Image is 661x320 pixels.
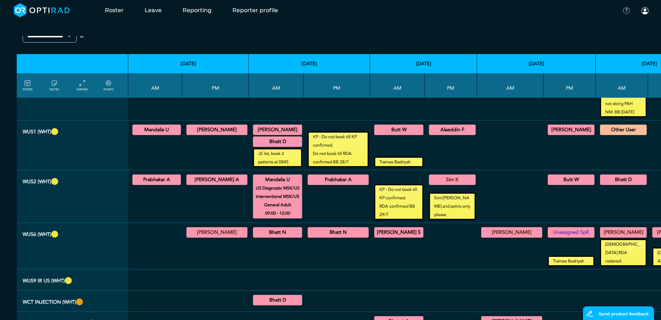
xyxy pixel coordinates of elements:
div: US Interventional MSK/US Diagnostic MSK 11:00 - 12:40 [253,136,302,147]
th: WUS2 (WHT) [17,170,128,223]
summary: [PERSON_NAME] [254,126,301,134]
div: CT Interventional MSK 08:30 - 10:30 [253,295,302,305]
summary: Prabhakar A [133,176,180,184]
div: US General Adult 09:00 - 12:30 [132,174,181,185]
th: PM [544,73,596,98]
div: US Diagnostic MSK 14:00 - 16:30 [308,227,369,238]
summary: Bhatt D [254,296,301,304]
th: WUS1 (WHT) [17,120,128,170]
th: AM [596,73,648,98]
th: PM [425,73,477,98]
a: FILTERS [23,79,32,92]
th: PM [303,73,370,98]
summary: [PERSON_NAME] A [187,176,246,184]
small: Trainee Badriyah [375,158,422,166]
th: AM [128,73,182,98]
small: [DEMOGRAPHIC_DATA] RDA rostered. [601,240,646,265]
th: WCT INJECTION (WHT) [17,291,128,312]
th: [DATE] [477,54,596,73]
div: General US 13:00 - 16:30 [429,125,476,135]
summary: Bhatt N [254,228,301,237]
th: PM [182,73,249,98]
div: US General Adult 14:00 - 16:30 [548,174,594,185]
div: US Diagnostic MSK 08:30 - 12:30 [600,227,647,238]
summary: Other User [601,126,646,134]
div: Used by IR all morning 07:00 - 08:00 [600,125,647,135]
div: General US/US Diagnostic MSK/US Interventional MSK 09:00 - 13:00 [481,227,542,238]
summary: Unassigned SpR [549,228,593,237]
th: WUS6 (WHT) [17,223,128,269]
summary: [PERSON_NAME] [187,228,246,237]
div: US General Adult 13:00 - 16:30 [429,174,476,185]
small: JS list, book 2 patients at 0845 [254,149,301,166]
div: US General Paediatric 09:00 - 12:30 [132,125,181,135]
summary: [PERSON_NAME] [601,228,646,237]
summary: Sim K [430,176,475,184]
summary: [PERSON_NAME] [549,126,593,134]
summary: Mandalia U [133,126,180,134]
small: KP - Do not book till KP confirmed. Do not book till RDA confirmed BB 28/7 [309,133,368,166]
summary: Bhatt D [601,176,646,184]
th: AM [370,73,425,98]
div: US Interventional MSK 08:30 - 12:00 [253,227,302,238]
div: US Diagnostic MSK/US Interventional MSK 09:00 - 12:30 [600,174,647,185]
div: US Gynaecology 13:30 - 16:30 [548,125,594,135]
summary: Butt W [375,126,422,134]
small: Sim/[PERSON_NAME] and pelvis only please [430,194,475,219]
div: General US/US Diagnostic MSK 14:00 - 16:30 [186,125,247,135]
th: AM [477,73,544,98]
th: AM [249,73,303,98]
a: collapse/expand expected points [103,79,114,92]
th: [DATE] [370,54,477,73]
small: US Diagnostic MSK/US Interventional MSK/US General Adult [250,184,305,209]
summary: [PERSON_NAME] [187,126,246,134]
th: [DATE] [128,54,249,73]
small: Not an extra list, this is in place of not doing PAH NM. BB [DATE] [601,83,646,116]
summary: [PERSON_NAME] [482,228,541,237]
th: [DATE] [249,54,370,73]
a: show/hide notes [49,79,59,92]
div: General US 14:00 - 16:30 [548,227,594,238]
div: US General Adult 08:30 - 12:30 [374,125,423,135]
a: collapse/expand entries [77,79,88,92]
small: Trainee Badriyah [549,257,593,265]
summary: Butt W [549,176,593,184]
summary: Prabhakar A [309,176,368,184]
div: US Diagnostic MSK/US Interventional MSK/US General Adult 09:00 - 12:00 [253,174,302,218]
th: WUS9 IR US (WHT) [17,269,128,291]
summary: Alaeddin F [430,126,475,134]
summary: Bhatt D [254,137,301,146]
div: CT Urology 14:00 - 16:30 [308,174,369,185]
small: 09:00 - 12:00 [265,209,290,217]
small: KP - Do not book till KP confirmed. RDA confirmed BB 29/7 [375,185,422,219]
div: US Contrast 14:00 - 16:00 [186,174,247,185]
img: brand-opti-rad-logos-blue-and-white-d2f68631ba2948856bd03f2d395fb146ddc8fb01b4b6e9315ea85fa773367... [14,3,70,17]
div: US Diagnostic MSK 09:00 - 12:30 [374,227,423,238]
summary: [PERSON_NAME] S [375,228,422,237]
div: General US/US Diagnostic MSK 08:45 - 11:00 [253,125,302,135]
summary: Mandalia U [254,176,301,184]
div: General US/US Diagnostic MSK/US Interventional MSK 13:30 - 17:00 [186,227,247,238]
summary: Bhatt N [309,228,368,237]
